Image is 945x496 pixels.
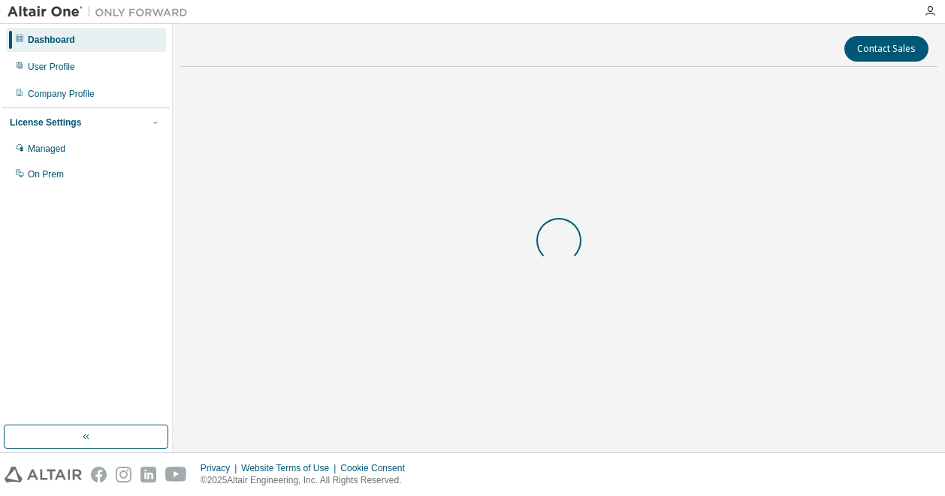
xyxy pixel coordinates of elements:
[165,467,187,482] img: youtube.svg
[91,467,107,482] img: facebook.svg
[241,462,340,474] div: Website Terms of Use
[340,462,413,474] div: Cookie Consent
[28,88,95,100] div: Company Profile
[28,34,75,46] div: Dashboard
[116,467,131,482] img: instagram.svg
[201,462,241,474] div: Privacy
[8,5,195,20] img: Altair One
[140,467,156,482] img: linkedin.svg
[10,116,81,129] div: License Settings
[28,61,75,73] div: User Profile
[844,36,928,62] button: Contact Sales
[28,168,64,180] div: On Prem
[28,143,65,155] div: Managed
[5,467,82,482] img: altair_logo.svg
[201,474,414,487] p: © 2025 Altair Engineering, Inc. All Rights Reserved.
